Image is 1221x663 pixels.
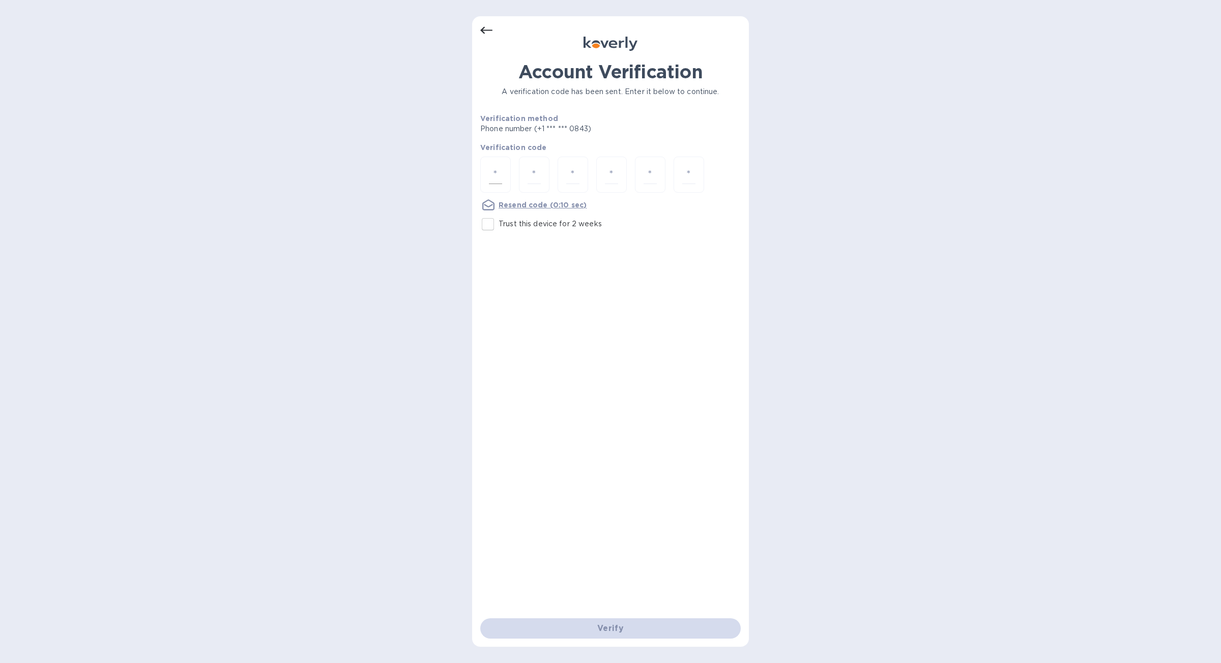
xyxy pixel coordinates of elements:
h1: Account Verification [480,61,741,82]
p: Trust this device for 2 weeks [499,219,602,229]
p: Phone number (+1 *** *** 0843) [480,124,669,134]
p: A verification code has been sent. Enter it below to continue. [480,86,741,97]
b: Verification method [480,114,558,123]
u: Resend code (0:10 sec) [499,201,587,209]
p: Verification code [480,142,741,153]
